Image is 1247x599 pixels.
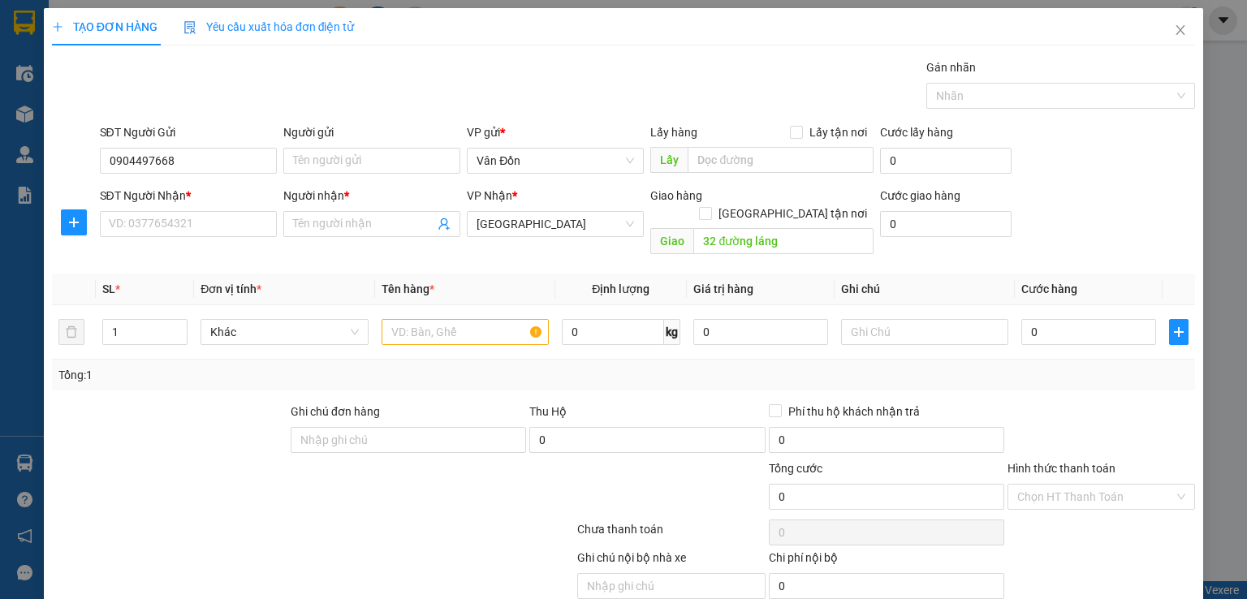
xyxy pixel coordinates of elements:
[693,282,753,295] span: Giá trị hàng
[712,205,874,222] span: [GEOGRAPHIC_DATA] tận nơi
[1158,8,1203,54] button: Close
[291,427,526,453] input: Ghi chú đơn hàng
[438,218,451,231] span: user-add
[841,319,1008,345] input: Ghi Chú
[880,126,953,139] label: Cước lấy hàng
[769,549,1004,573] div: Chi phí nội bộ
[926,61,976,74] label: Gán nhãn
[58,319,84,345] button: delete
[183,20,355,33] span: Yêu cầu xuất hóa đơn điện tử
[100,123,277,141] div: SĐT Người Gửi
[880,211,1012,237] input: Cước giao hàng
[477,149,634,173] span: Vân Đồn
[1169,319,1189,345] button: plus
[835,274,1015,305] th: Ghi chú
[1021,282,1077,295] span: Cước hàng
[650,147,688,173] span: Lấy
[664,319,680,345] span: kg
[61,209,87,235] button: plus
[769,462,822,475] span: Tổng cước
[1170,325,1188,338] span: plus
[283,123,460,141] div: Người gửi
[1008,462,1115,475] label: Hình thức thanh toán
[283,187,460,205] div: Người nhận
[52,21,63,32] span: plus
[803,123,874,141] span: Lấy tận nơi
[62,216,86,229] span: plus
[693,319,828,345] input: 0
[1174,24,1187,37] span: close
[650,228,693,254] span: Giao
[577,549,765,573] div: Ghi chú nội bộ nhà xe
[52,20,157,33] span: TẠO ĐƠN HÀNG
[102,282,115,295] span: SL
[382,282,434,295] span: Tên hàng
[529,405,567,418] span: Thu Hộ
[650,126,697,139] span: Lấy hàng
[577,573,765,599] input: Nhập ghi chú
[592,282,649,295] span: Định lượng
[782,403,926,420] span: Phí thu hộ khách nhận trả
[467,123,644,141] div: VP gửi
[880,148,1012,174] input: Cước lấy hàng
[183,21,196,34] img: icon
[880,189,960,202] label: Cước giao hàng
[100,187,277,205] div: SĐT Người Nhận
[467,189,512,202] span: VP Nhận
[210,320,358,344] span: Khác
[576,520,766,549] div: Chưa thanh toán
[477,212,634,236] span: Hà Nội
[688,147,874,173] input: Dọc đường
[382,319,549,345] input: VD: Bàn, Ghế
[650,189,702,202] span: Giao hàng
[291,405,380,418] label: Ghi chú đơn hàng
[693,228,874,254] input: Dọc đường
[201,282,261,295] span: Đơn vị tính
[58,366,482,384] div: Tổng: 1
